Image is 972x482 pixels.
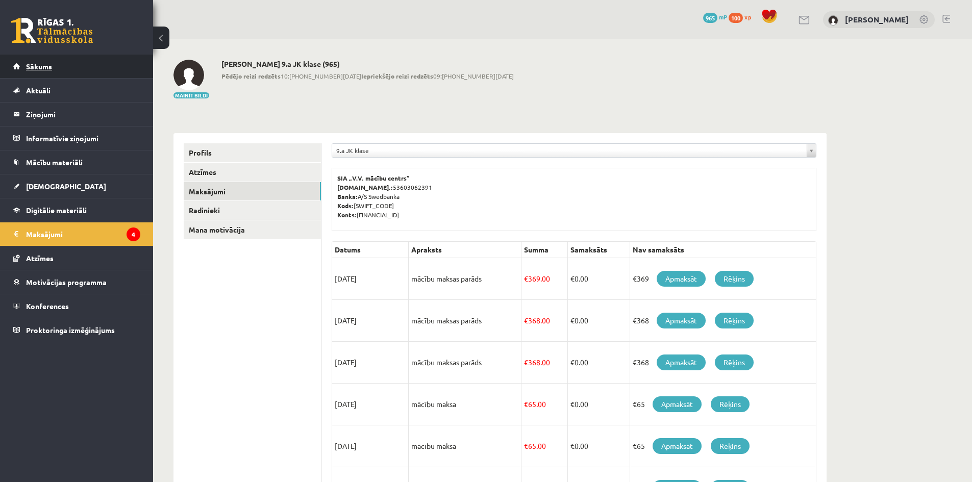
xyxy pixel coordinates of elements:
[521,342,567,384] td: 368.00
[26,222,140,246] legend: Maksājumi
[332,242,409,258] th: Datums
[657,271,706,287] a: Apmaksāt
[570,358,575,367] span: €
[13,294,140,318] a: Konferences
[570,441,575,450] span: €
[521,242,567,258] th: Summa
[173,92,209,98] button: Mainīt bildi
[184,163,321,182] a: Atzīmes
[703,13,727,21] a: 965 mP
[221,60,514,68] h2: [PERSON_NAME] 9.a JK klase (965)
[409,300,521,342] td: mācību maksas parāds
[567,342,630,384] td: 0.00
[653,438,702,454] a: Apmaksāt
[567,242,630,258] th: Samaksāts
[26,62,52,71] span: Sākums
[409,384,521,425] td: mācību maksa
[524,316,528,325] span: €
[26,86,51,95] span: Aktuāli
[337,173,811,219] p: 53603062391 A/S Swedbanka [SWIFT_CODE] [FINANCIAL_ID]
[11,18,93,43] a: Rīgas 1. Tālmācības vidusskola
[13,55,140,78] a: Sākums
[26,301,69,311] span: Konferences
[173,60,204,90] img: Katrīna Dargēviča
[729,13,756,21] a: 100 xp
[332,342,409,384] td: [DATE]
[13,174,140,198] a: [DEMOGRAPHIC_DATA]
[26,206,87,215] span: Digitālie materiāli
[184,220,321,239] a: Mana motivācija
[127,227,140,241] i: 4
[26,126,140,150] legend: Informatīvie ziņojumi
[332,300,409,342] td: [DATE]
[184,201,321,220] a: Radinieki
[653,396,702,412] a: Apmaksāt
[729,13,743,23] span: 100
[332,384,409,425] td: [DATE]
[332,425,409,467] td: [DATE]
[337,192,358,200] b: Banka:
[409,242,521,258] th: Apraksts
[13,103,140,126] a: Ziņojumi
[337,211,357,219] b: Konts:
[337,201,354,210] b: Kods:
[26,182,106,191] span: [DEMOGRAPHIC_DATA]
[13,246,140,270] a: Atzīmes
[336,144,803,157] span: 9.a JK klase
[524,441,528,450] span: €
[184,182,321,201] a: Maksājumi
[703,13,717,23] span: 965
[711,438,750,454] a: Rēķins
[630,342,816,384] td: €368
[715,354,754,370] a: Rēķins
[337,174,410,182] b: SIA „V.V. mācību centrs”
[26,253,54,263] span: Atzīmes
[13,150,140,174] a: Mācību materiāli
[524,399,528,409] span: €
[630,242,816,258] th: Nav samaksāts
[630,258,816,300] td: €369
[184,143,321,162] a: Profils
[630,300,816,342] td: €368
[521,425,567,467] td: 65.00
[570,316,575,325] span: €
[570,274,575,283] span: €
[744,13,751,21] span: xp
[719,13,727,21] span: mP
[26,103,140,126] legend: Ziņojumi
[521,384,567,425] td: 65.00
[524,274,528,283] span: €
[361,72,433,80] b: Iepriekšējo reizi redzēts
[657,313,706,328] a: Apmaksāt
[409,425,521,467] td: mācību maksa
[521,258,567,300] td: 369.00
[715,271,754,287] a: Rēķins
[567,300,630,342] td: 0.00
[13,270,140,294] a: Motivācijas programma
[524,358,528,367] span: €
[26,277,107,287] span: Motivācijas programma
[630,384,816,425] td: €65
[845,14,909,24] a: [PERSON_NAME]
[570,399,575,409] span: €
[715,313,754,328] a: Rēķins
[711,396,750,412] a: Rēķins
[221,71,514,81] span: 10:[PHONE_NUMBER][DATE] 09:[PHONE_NUMBER][DATE]
[13,198,140,222] a: Digitālie materiāli
[567,258,630,300] td: 0.00
[26,325,115,335] span: Proktoringa izmēģinājums
[657,354,706,370] a: Apmaksāt
[828,15,838,26] img: Katrīna Dargēviča
[332,144,816,157] a: 9.a JK klase
[221,72,281,80] b: Pēdējo reizi redzēts
[567,425,630,467] td: 0.00
[567,384,630,425] td: 0.00
[13,79,140,102] a: Aktuāli
[630,425,816,467] td: €65
[13,126,140,150] a: Informatīvie ziņojumi
[332,258,409,300] td: [DATE]
[13,318,140,342] a: Proktoringa izmēģinājums
[13,222,140,246] a: Maksājumi4
[337,183,393,191] b: [DOMAIN_NAME].:
[26,158,83,167] span: Mācību materiāli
